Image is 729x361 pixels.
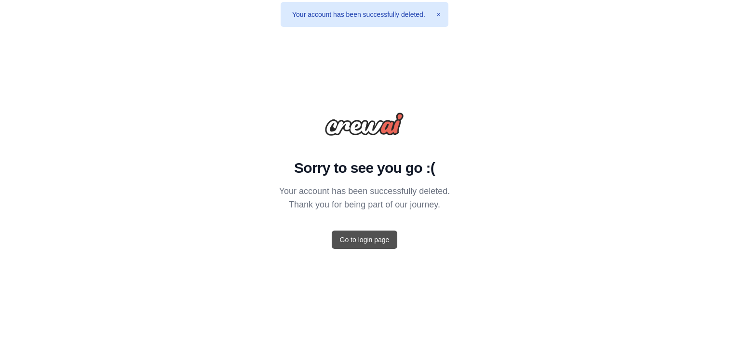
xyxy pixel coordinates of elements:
[437,10,441,19] button: ×
[279,198,450,211] p: Thank you for being part of our journey.
[332,231,398,249] a: Go to login page
[324,112,404,136] img: Logo
[279,184,450,198] p: Your account has been successfully deleted.
[288,6,429,23] p: Your account has been successfully deleted.
[279,159,450,177] h1: Sorry to see you go :(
